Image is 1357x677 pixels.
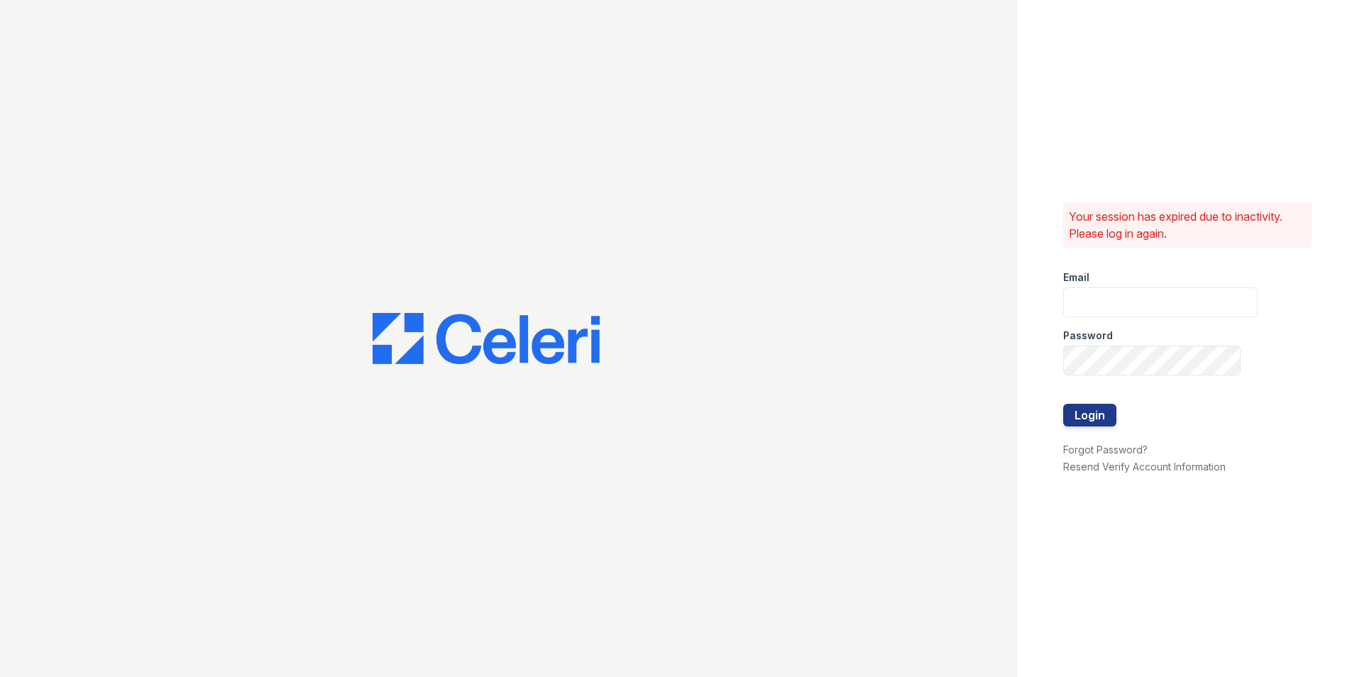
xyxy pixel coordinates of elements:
[1063,329,1113,343] label: Password
[373,313,600,364] img: CE_Logo_Blue-a8612792a0a2168367f1c8372b55b34899dd931a85d93a1a3d3e32e68fde9ad4.png
[1063,404,1116,426] button: Login
[1063,270,1089,285] label: Email
[1063,444,1148,456] a: Forgot Password?
[1069,208,1306,242] p: Your session has expired due to inactivity. Please log in again.
[1063,461,1226,473] a: Resend Verify Account Information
